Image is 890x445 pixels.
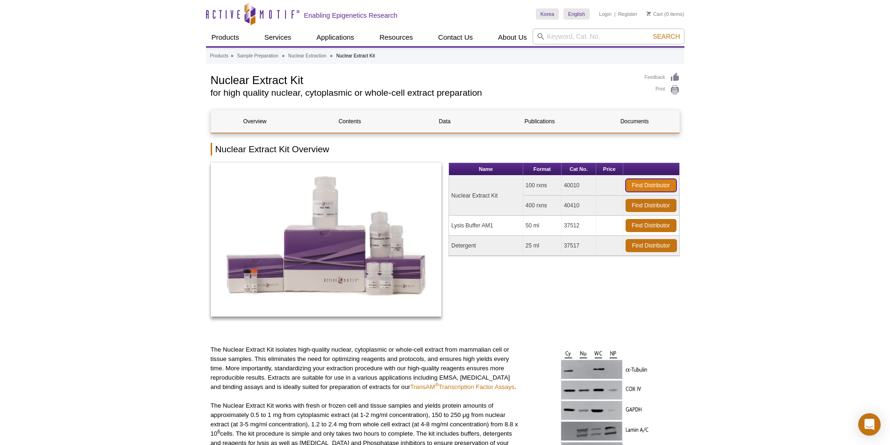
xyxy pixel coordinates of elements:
[523,196,562,216] td: 400 rxns
[210,52,228,60] a: Products
[237,52,278,60] a: Sample Preparation
[282,53,285,58] li: »
[259,28,297,46] a: Services
[647,11,663,17] a: Cart
[618,11,637,17] a: Register
[533,28,684,44] input: Keyword, Cat. No.
[562,176,596,196] td: 40010
[591,110,678,133] a: Documents
[211,110,299,133] a: Overview
[645,85,680,95] a: Print
[562,196,596,216] td: 40410
[626,179,676,192] a: Find Distributor
[449,236,523,256] td: Detergent
[650,32,683,41] button: Search
[614,8,616,20] li: |
[211,143,680,155] h2: Nuclear Extract Kit Overview
[523,236,562,256] td: 25 ml
[562,216,596,236] td: 37512
[304,11,398,20] h2: Enabling Epigenetics Research
[496,110,584,133] a: Publications
[536,8,559,20] a: Korea
[562,163,596,176] th: Cat No.
[217,428,220,434] sup: 6
[231,53,234,58] li: »
[449,163,523,176] th: Name
[626,219,676,232] a: Find Distributor
[523,216,562,236] td: 50 ml
[433,28,478,46] a: Contact Us
[523,163,562,176] th: Format
[563,8,590,20] a: English
[626,239,677,252] a: Find Distributor
[626,199,676,212] a: Find Distributor
[336,53,375,58] li: Nuclear Extract Kit
[211,89,635,97] h2: for high quality nuclear, cytoplasmic or whole-cell extract preparation
[645,72,680,83] a: Feedback
[449,176,523,216] td: Nuclear Extract Kit
[647,11,651,16] img: Your Cart
[211,345,519,392] p: The Nuclear Extract Kit isolates high-quality nuclear, cytoplasmic or whole-cell extract from mam...
[211,162,442,317] img: Nuclear Extract Kit
[410,383,514,390] a: TransAM®Transcription Factor Assays
[562,236,596,256] td: 37517
[523,176,562,196] td: 100 rxns
[596,163,623,176] th: Price
[311,28,360,46] a: Applications
[374,28,419,46] a: Resources
[449,216,523,236] td: Lysis Buffer AM1
[330,53,333,58] li: »
[858,413,881,436] div: Open Intercom Messenger
[288,52,327,60] a: Nuclear Extraction
[653,33,680,40] span: Search
[435,382,439,388] sup: ®
[211,72,635,86] h1: Nuclear Extract Kit
[401,110,489,133] a: Data
[647,8,684,20] li: (0 items)
[206,28,245,46] a: Products
[492,28,533,46] a: About Us
[306,110,394,133] a: Contents
[599,11,612,17] a: Login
